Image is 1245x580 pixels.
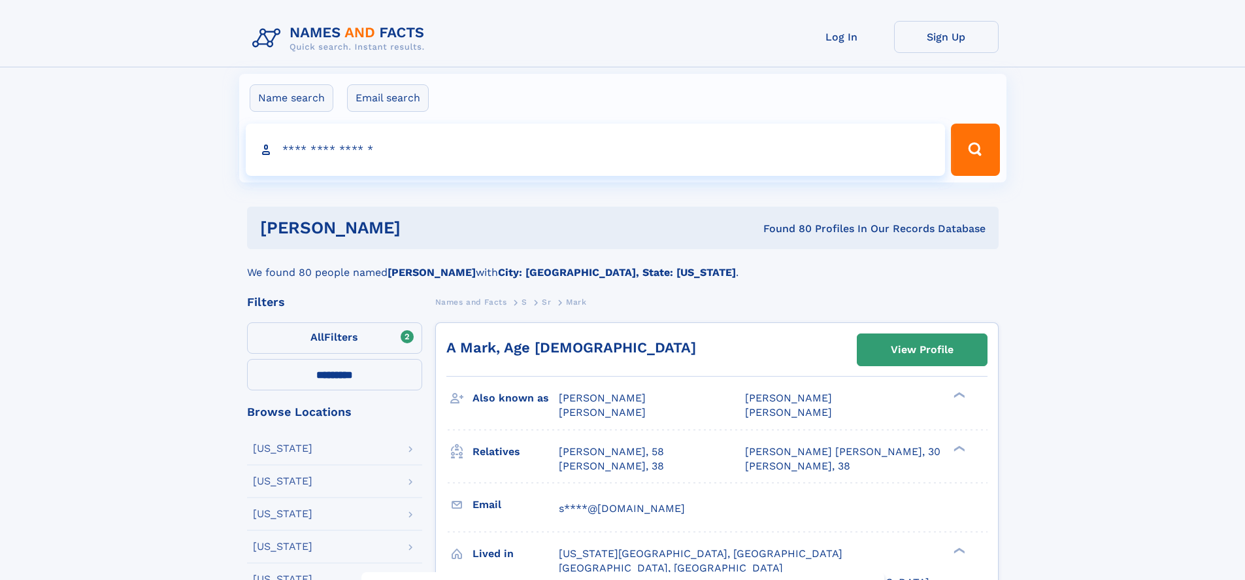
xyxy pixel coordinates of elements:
[247,406,422,418] div: Browse Locations
[894,21,999,53] a: Sign Up
[253,443,312,454] div: [US_STATE]
[951,124,999,176] button: Search Button
[559,445,664,459] a: [PERSON_NAME], 58
[559,406,646,418] span: [PERSON_NAME]
[582,222,986,236] div: Found 80 Profiles In Our Records Database
[473,441,559,463] h3: Relatives
[247,296,422,308] div: Filters
[388,266,476,279] b: [PERSON_NAME]
[559,459,664,473] a: [PERSON_NAME], 38
[473,387,559,409] h3: Also known as
[435,294,507,310] a: Names and Facts
[789,21,894,53] a: Log In
[559,392,646,404] span: [PERSON_NAME]
[473,494,559,516] h3: Email
[745,406,832,418] span: [PERSON_NAME]
[559,562,783,574] span: [GEOGRAPHIC_DATA], [GEOGRAPHIC_DATA]
[310,331,324,343] span: All
[745,392,832,404] span: [PERSON_NAME]
[857,334,987,366] a: View Profile
[247,21,435,56] img: Logo Names and Facts
[522,298,527,307] span: S
[950,391,966,400] div: ❯
[253,476,312,486] div: [US_STATE]
[950,444,966,452] div: ❯
[246,124,946,176] input: search input
[566,298,586,307] span: Mark
[250,84,333,112] label: Name search
[498,266,736,279] b: City: [GEOGRAPHIC_DATA], State: [US_STATE]
[247,249,999,281] div: We found 80 people named with .
[260,220,582,236] h1: [PERSON_NAME]
[446,339,696,356] a: A Mark, Age [DEMOGRAPHIC_DATA]
[253,541,312,552] div: [US_STATE]
[950,546,966,554] div: ❯
[745,459,850,473] a: [PERSON_NAME], 38
[253,509,312,519] div: [US_STATE]
[745,445,940,459] a: [PERSON_NAME] [PERSON_NAME], 30
[542,294,551,310] a: Sr
[559,547,842,560] span: [US_STATE][GEOGRAPHIC_DATA], [GEOGRAPHIC_DATA]
[891,335,954,365] div: View Profile
[247,322,422,354] label: Filters
[522,294,527,310] a: S
[347,84,429,112] label: Email search
[473,543,559,565] h3: Lived in
[542,298,551,307] span: Sr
